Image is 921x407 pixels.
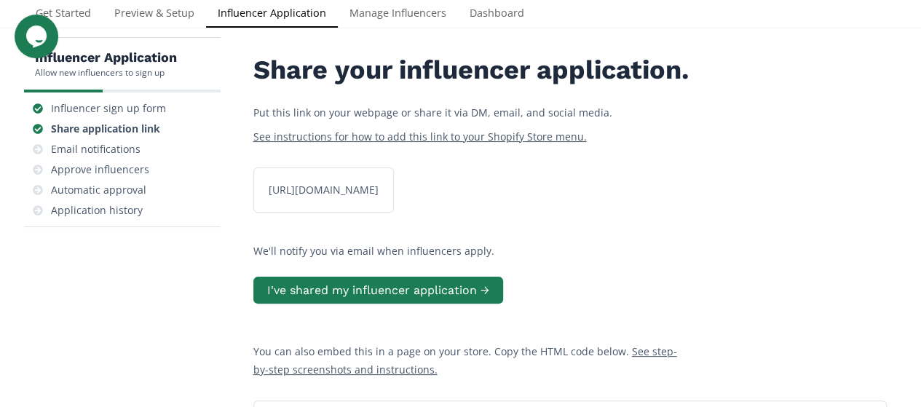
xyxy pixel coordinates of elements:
h5: Influencer Application [35,49,177,66]
p: We'll notify you via email when influencers apply. [253,242,887,260]
div: Influencer sign up form [51,101,166,116]
div: Automatic approval [51,183,146,197]
div: Application history [51,203,143,218]
div: [URL][DOMAIN_NAME] [260,183,387,197]
h2: Share your influencer application. [253,55,690,85]
p: You can also embed this in a page on your store. Copy the HTML code below. [253,342,690,379]
a: See instructions for how to add this link to your Shopify Store menu. [253,130,587,143]
button: I've shared my influencer application → [253,277,503,304]
div: Email notifications [51,142,141,157]
div: Allow new influencers to sign up [35,66,177,79]
iframe: chat widget [15,15,61,58]
div: Approve influencers [51,162,149,177]
p: Put this link on your webpage or share it via DM, email, and social media. [253,103,690,122]
div: Share application link [51,122,160,136]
